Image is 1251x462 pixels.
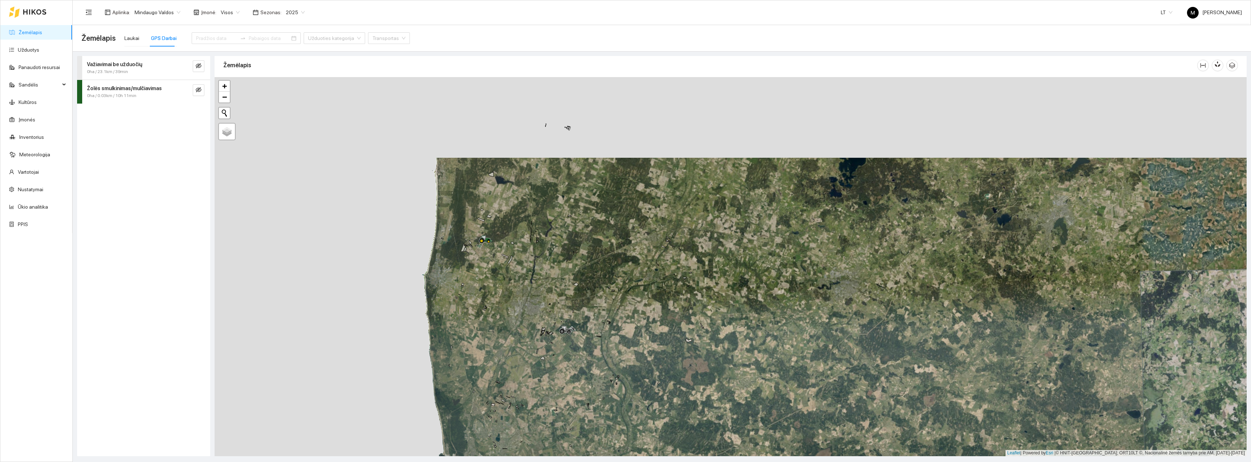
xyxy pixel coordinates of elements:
[240,35,246,41] span: to
[196,34,237,42] input: Pradžios data
[193,9,199,15] span: shop
[219,92,230,103] a: Zoom out
[112,8,130,16] span: Aplinka :
[77,80,210,104] div: Žolės smulkinimas/mulčiavimas0ha / 0.03km / 10h 11mineye-invisible
[81,32,116,44] span: Žemėlapis
[19,29,42,35] a: Žemėlapis
[240,35,246,41] span: swap-right
[87,92,136,99] span: 0ha / 0.03km / 10h 11min
[223,55,1197,76] div: Žemėlapis
[18,169,39,175] a: Vartotojai
[1187,9,1242,15] span: [PERSON_NAME]
[18,204,48,210] a: Ūkio analitika
[135,7,180,18] span: Mindaugo Valdos
[19,134,44,140] a: Inventorius
[1055,450,1056,455] span: |
[18,47,39,53] a: Užduotys
[196,87,201,94] span: eye-invisible
[1046,450,1054,455] a: Esri
[18,186,43,192] a: Nustatymai
[219,81,230,92] a: Zoom in
[1007,450,1020,455] a: Leaflet
[124,34,139,42] div: Laukai
[18,221,28,227] a: PPIS
[193,60,204,72] button: eye-invisible
[87,68,128,75] span: 0ha / 23.1km / 39min
[87,61,142,67] strong: Važiavimai be užduočių
[1161,7,1172,18] span: LT
[260,8,281,16] span: Sezonas :
[19,117,35,122] a: Įmonės
[85,9,92,16] span: menu-fold
[19,152,50,157] a: Meteorologija
[249,34,290,42] input: Pabaigos data
[1191,7,1195,19] span: M
[19,64,60,70] a: Panaudoti resursai
[1198,63,1208,68] span: column-width
[81,5,96,20] button: menu-fold
[105,9,111,15] span: layout
[77,56,210,80] div: Važiavimai be užduočių0ha / 23.1km / 39mineye-invisible
[19,77,60,92] span: Sandėlis
[219,124,235,140] a: Layers
[193,84,204,96] button: eye-invisible
[1197,60,1209,71] button: column-width
[286,7,305,18] span: 2025
[222,92,227,101] span: −
[151,34,177,42] div: GPS Darbai
[201,8,216,16] span: Įmonė :
[19,99,37,105] a: Kultūros
[87,85,162,91] strong: Žolės smulkinimas/mulčiavimas
[219,108,230,118] button: Initiate a new search
[253,9,259,15] span: calendar
[222,81,227,91] span: +
[221,7,240,18] span: Visos
[196,63,201,70] span: eye-invisible
[1006,450,1247,456] div: | Powered by © HNIT-[GEOGRAPHIC_DATA]; ORT10LT ©, Nacionalinė žemės tarnyba prie AM, [DATE]-[DATE]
